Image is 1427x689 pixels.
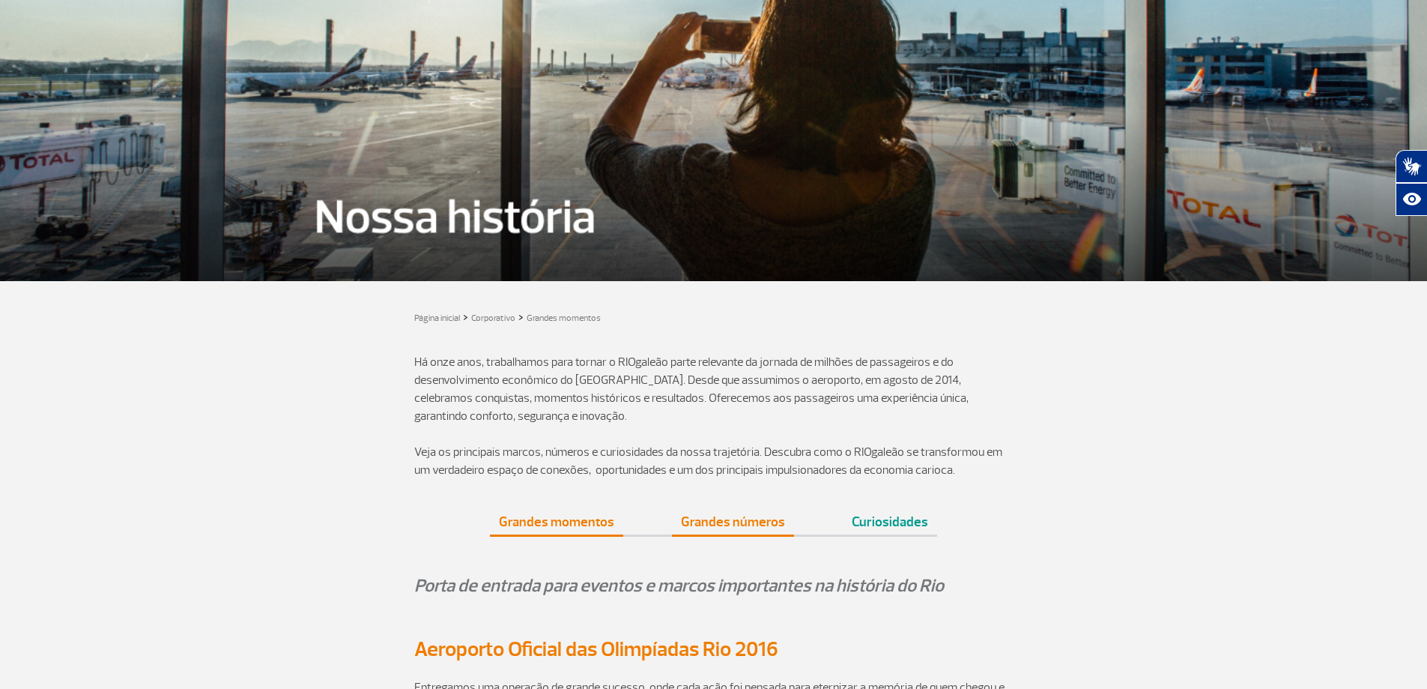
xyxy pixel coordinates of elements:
a: > [518,308,524,325]
a: Grandes números [672,497,794,535]
a: Grandes momentos [490,497,623,535]
button: Abrir tradutor de língua de sinais. [1396,150,1427,183]
a: Curiosidades [843,497,937,535]
a: Página inicial [414,313,460,324]
a: Corporativo [471,313,515,324]
p: Há onze anos, trabalhamos para tornar o RIOgaleão parte relevante da jornada de milhões de passag... [414,353,1014,425]
a: Grandes momentos [527,313,601,324]
p: Porta de entrada para eventos e marcos importantes na história do Rio [414,573,1014,598]
p: Veja os principais marcos, números e curiosidades da nossa trajetória. Descubra como o RIOgaleão ... [414,443,1014,479]
h3: Aeroporto Oficial das Olimpíadas Rio 2016 [414,638,1014,661]
a: > [463,308,468,325]
div: Plugin de acessibilidade da Hand Talk. [1396,150,1427,216]
button: Abrir recursos assistivos. [1396,183,1427,216]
